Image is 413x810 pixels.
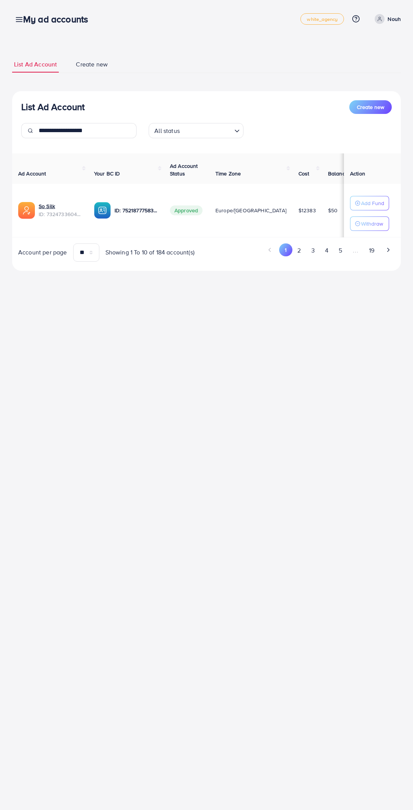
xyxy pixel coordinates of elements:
a: Nouh [372,14,401,24]
img: ic-ads-acc.e4c84228.svg [18,202,35,219]
button: Go to next page [382,243,395,256]
span: Create new [357,103,384,111]
span: $12383 [298,207,316,214]
span: $50 [328,207,338,214]
ul: Pagination [213,243,395,257]
span: List Ad Account [14,60,57,69]
span: Your BC ID [94,170,120,177]
div: Search for option [149,123,243,138]
span: Approved [170,205,203,215]
span: Account per page [18,248,67,257]
button: Go to page 2 [292,243,306,257]
p: Add Fund [361,199,384,208]
span: Balance [328,170,348,177]
span: Create new [76,60,108,69]
button: Go to page 4 [320,243,333,257]
button: Go to page 1 [279,243,292,256]
iframe: Chat [381,776,407,804]
p: Withdraw [361,219,383,228]
button: Go to page 5 [333,243,347,257]
button: Add Fund [350,196,389,210]
a: So Silk [39,202,82,210]
p: Nouh [388,14,401,24]
button: Go to page 19 [364,243,379,257]
span: Ad Account Status [170,162,198,177]
span: Ad Account [18,170,46,177]
div: <span class='underline'>So Silk</span></br>7324733604192452609 [39,202,82,218]
span: Time Zone [215,170,241,177]
span: ID: 7324733604192452609 [39,210,82,218]
p: ID: 7521877758339940369 [115,206,158,215]
span: white_agency [307,17,338,22]
button: Withdraw [350,216,389,231]
span: Showing 1 To 10 of 184 account(s) [105,248,195,257]
span: Cost [298,170,309,177]
span: Europe/[GEOGRAPHIC_DATA] [215,207,286,214]
h3: My ad accounts [23,14,94,25]
button: Go to page 3 [306,243,320,257]
img: ic-ba-acc.ded83a64.svg [94,202,111,219]
h3: List Ad Account [21,101,85,112]
span: All status [153,125,181,136]
input: Search for option [182,124,231,136]
a: white_agency [300,13,344,25]
button: Create new [349,100,392,114]
span: Action [350,170,365,177]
